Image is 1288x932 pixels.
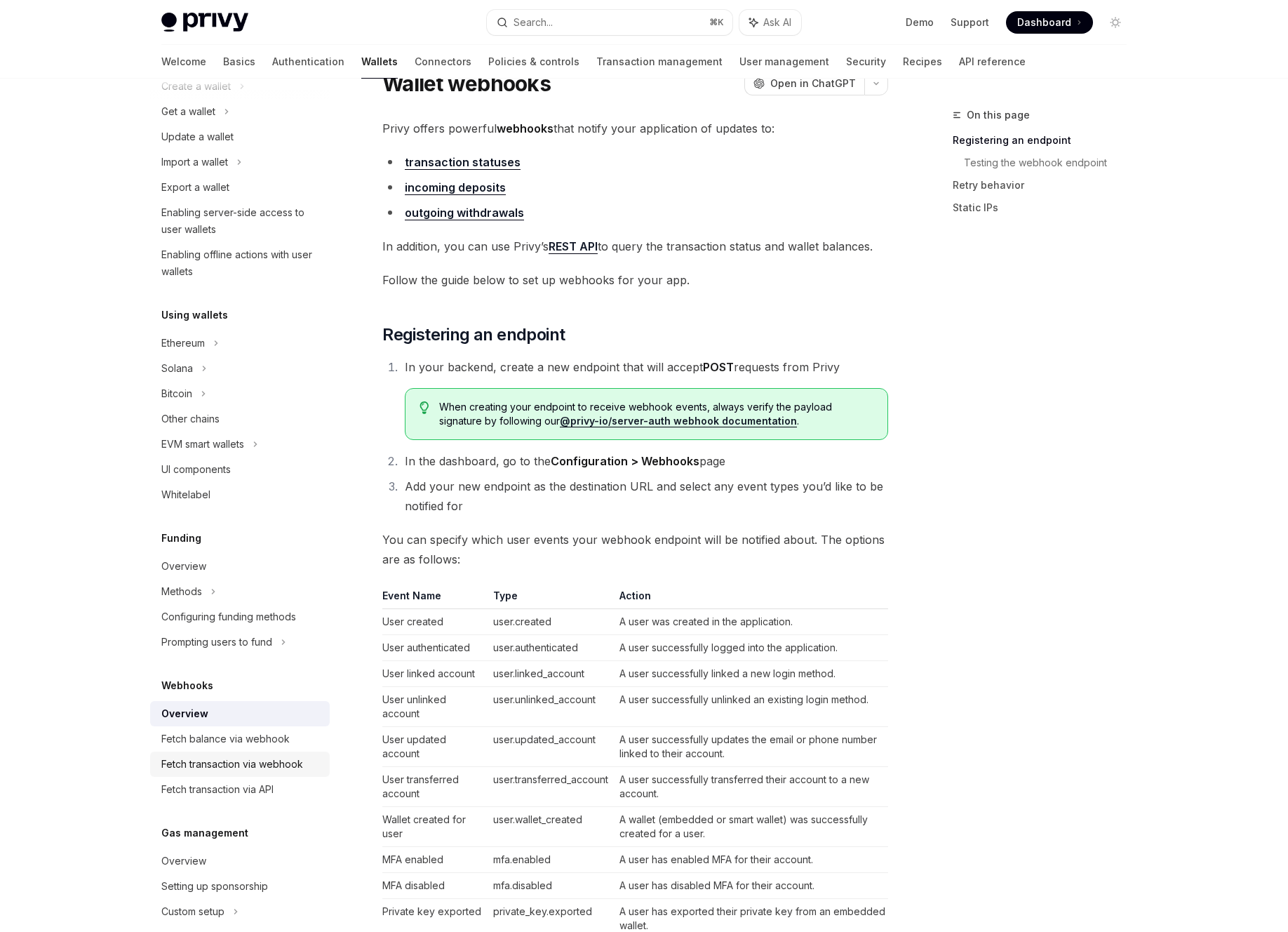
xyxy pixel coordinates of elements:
[382,71,551,96] h1: Wallet webhooks
[903,45,942,79] a: Recipes
[549,239,598,254] a: REST API
[487,10,732,35] button: Search...⌘K
[739,45,829,79] a: User management
[361,45,398,79] a: Wallets
[161,878,268,895] div: Setting up sponsorship
[614,873,888,899] td: A user has disabled MFA for their account.
[161,13,248,32] img: light logo
[596,45,723,79] a: Transaction management
[614,589,888,609] th: Action
[382,119,888,138] span: Privy offers powerful that notify your application of updates to:
[488,807,614,847] td: user.wallet_created
[382,609,488,635] td: User created
[150,726,330,752] a: Fetch balance via webhook
[161,634,272,651] div: Prompting users to fund
[382,807,488,847] td: Wallet created for user
[382,635,488,661] td: User authenticated
[382,237,888,256] span: In addition, you can use Privy’s to query the transaction status and wallet balances.
[223,45,255,79] a: Basics
[150,457,330,482] a: UI components
[614,635,888,661] td: A user successfully logged into the application.
[953,197,1138,219] a: Static IPs
[161,486,210,503] div: Whitelabel
[382,727,488,767] td: User updated account
[161,781,274,798] div: Fetch transaction via API
[614,767,888,807] td: A user successfully transferred their account to a new account.
[951,15,989,29] a: Support
[150,604,330,630] a: Configuring funding methods
[488,847,614,873] td: mfa.enabled
[150,200,330,242] a: Enabling server-side access to user wallets
[953,129,1138,152] a: Registering an endpoint
[405,180,506,195] a: incoming deposits
[161,360,193,377] div: Solana
[614,687,888,727] td: A user successfully unlinked an existing login method.
[964,152,1138,174] a: Testing the webhook endpoint
[488,687,614,727] td: user.unlinked_account
[150,701,330,726] a: Overview
[161,154,228,171] div: Import a wallet
[488,635,614,661] td: user.authenticated
[161,756,303,773] div: Fetch transaction via webhook
[161,608,296,625] div: Configuring funding methods
[161,853,206,870] div: Overview
[161,385,192,402] div: Bitcoin
[739,10,801,35] button: Ask AI
[382,530,888,569] span: You can specify which user events your webhook endpoint will be notified about. The options are a...
[488,609,614,635] td: user.created
[161,530,201,547] h5: Funding
[488,661,614,687] td: user.linked_account
[405,206,524,220] a: outgoing withdrawals
[614,847,888,873] td: A user has enabled MFA for their account.
[763,15,791,29] span: Ask AI
[272,45,344,79] a: Authentication
[488,589,614,609] th: Type
[959,45,1026,79] a: API reference
[161,583,202,600] div: Methods
[161,307,228,324] h5: Using wallets
[551,454,699,468] strong: Configuration > Webhooks
[150,752,330,777] a: Fetch transaction via webhook
[488,873,614,899] td: mfa.disabled
[150,874,330,899] a: Setting up sponsorship
[420,401,429,414] svg: Tip
[161,705,208,722] div: Overview
[150,175,330,200] a: Export a wallet
[1017,15,1071,29] span: Dashboard
[953,174,1138,197] a: Retry behavior
[161,903,224,920] div: Custom setup
[161,335,205,352] div: Ethereum
[488,45,579,79] a: Policies & controls
[415,45,471,79] a: Connectors
[488,767,614,807] td: user.transferred_account
[382,661,488,687] td: User linked account
[150,848,330,874] a: Overview
[703,360,734,374] strong: POST
[161,436,244,453] div: EVM smart wallets
[405,360,840,374] span: In your backend, create a new endpoint that will accept requests from Privy
[161,558,206,575] div: Overview
[770,76,856,91] span: Open in ChatGPT
[906,15,934,29] a: Demo
[161,731,290,747] div: Fetch balance via webhook
[560,415,797,427] a: @privy-io/server-auth webhook documentation
[150,124,330,149] a: Update a wallet
[488,727,614,767] td: user.updated_account
[846,45,886,79] a: Security
[161,825,248,841] h5: Gas management
[150,554,330,579] a: Overview
[614,609,888,635] td: A user was created in the application.
[614,807,888,847] td: A wallet (embedded or smart wallet) was successfully created for a user.
[744,72,864,95] button: Open in ChatGPT
[161,411,220,427] div: Other chains
[382,270,888,290] span: Follow the guide below to set up webhooks for your app.
[161,461,231,478] div: UI components
[1104,11,1127,34] button: Toggle dark mode
[382,767,488,807] td: User transferred account
[967,107,1030,124] span: On this page
[382,687,488,727] td: User unlinked account
[150,242,330,284] a: Enabling offline actions with user wallets
[161,128,234,145] div: Update a wallet
[497,121,554,135] strong: webhooks
[514,14,553,31] div: Search...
